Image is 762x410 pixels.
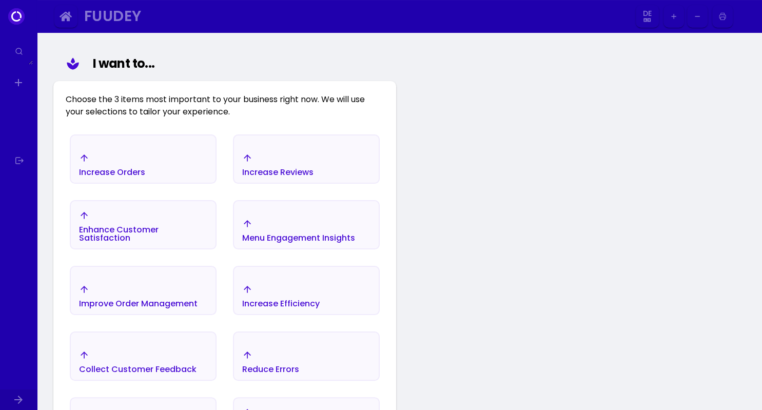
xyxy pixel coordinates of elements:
[70,134,217,184] button: Increase Orders
[233,331,380,381] button: Reduce Errors
[79,168,145,177] div: Increase Orders
[242,300,320,308] div: Increase Efficiency
[242,234,355,242] div: Menu Engagement Insights
[80,5,633,28] button: Fuudey
[242,168,314,177] div: Increase Reviews
[70,266,217,315] button: Improve Order Management
[84,10,622,22] div: Fuudey
[79,226,207,242] div: Enhance Customer Satisfaction
[93,54,379,73] div: I want to...
[233,266,380,315] button: Increase Efficiency
[736,8,752,25] img: Image
[233,134,380,184] button: Increase Reviews
[79,365,197,374] div: Collect Customer Feedback
[70,200,217,249] button: Enhance Customer Satisfaction
[79,300,198,308] div: Improve Order Management
[70,331,217,381] button: Collect Customer Feedback
[242,365,299,374] div: Reduce Errors
[53,81,396,118] div: Choose the 3 items most important to your business right now. We will use your selections to tail...
[233,200,380,249] button: Menu Engagement Insights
